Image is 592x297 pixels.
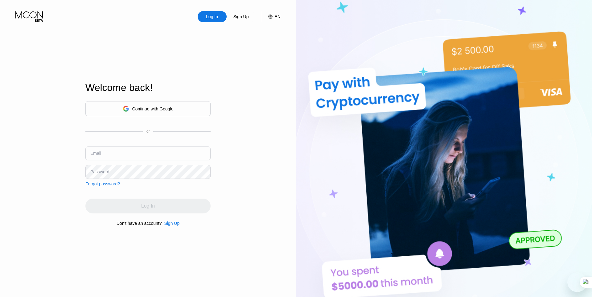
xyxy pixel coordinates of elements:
[90,169,109,174] div: Password
[85,181,120,186] div: Forgot password?
[90,151,101,156] div: Email
[275,14,281,19] div: EN
[162,221,179,226] div: Sign Up
[567,272,587,292] iframe: Button to launch messaging window
[233,14,249,20] div: Sign Up
[117,221,162,226] div: Don't have an account?
[262,11,281,22] div: EN
[85,101,211,116] div: Continue with Google
[85,82,211,93] div: Welcome back!
[227,11,256,22] div: Sign Up
[132,106,174,111] div: Continue with Google
[164,221,179,226] div: Sign Up
[205,14,219,20] div: Log In
[198,11,227,22] div: Log In
[146,129,150,134] div: or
